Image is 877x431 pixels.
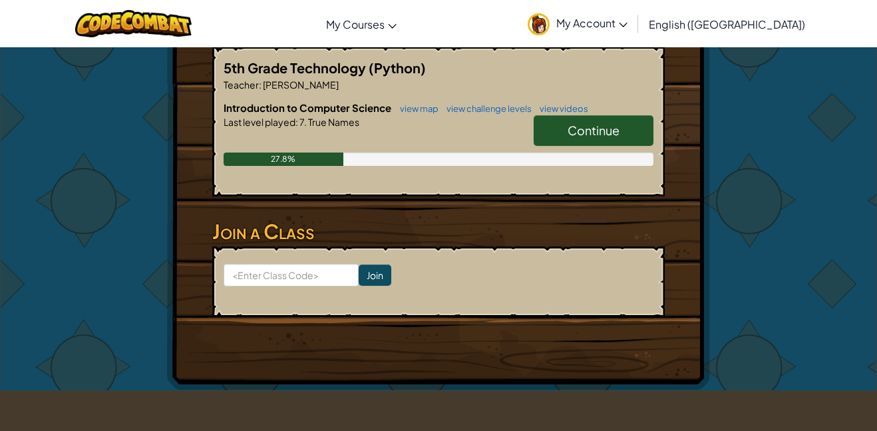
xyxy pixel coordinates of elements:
[295,116,298,128] span: :
[326,17,385,31] span: My Courses
[528,13,550,35] img: avatar
[212,216,665,246] h3: Join a Class
[307,116,359,128] span: True Names
[533,103,588,114] a: view videos
[369,59,426,76] span: (Python)
[224,264,359,286] input: <Enter Class Code>
[224,101,393,114] span: Introduction to Computer Science
[440,103,532,114] a: view challenge levels
[224,153,343,166] div: 27.8%
[359,264,391,286] input: Join
[556,16,627,30] span: My Account
[568,123,619,138] span: Continue
[75,10,192,37] img: CodeCombat logo
[521,3,634,45] a: My Account
[298,116,307,128] span: 7.
[642,6,812,42] a: English ([GEOGRAPHIC_DATA])
[649,17,805,31] span: English ([GEOGRAPHIC_DATA])
[259,79,262,91] span: :
[224,79,259,91] span: Teacher
[393,103,438,114] a: view map
[224,59,369,76] span: 5th Grade Technology
[224,116,295,128] span: Last level played
[262,79,339,91] span: [PERSON_NAME]
[319,6,403,42] a: My Courses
